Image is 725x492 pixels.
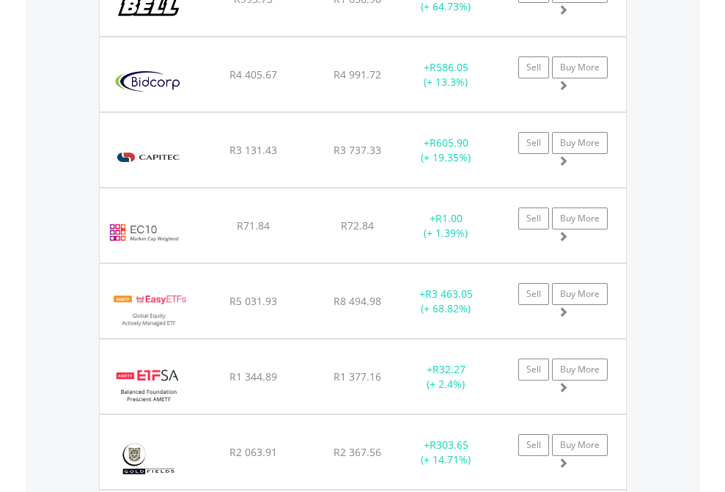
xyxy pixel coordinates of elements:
span: R32.27 [433,362,465,376]
span: R3 131.43 [229,143,277,157]
span: R71.84 [237,219,270,232]
img: EQU.ZA.CPI.png [107,131,190,183]
div: + (+ 14.71%) [400,438,492,467]
span: R4 405.67 [229,67,277,81]
div: + (+ 2.4%) [400,362,492,392]
div: + (+ 68.82%) [400,287,492,316]
span: R586.05 [430,60,468,74]
img: EC10.EC.EC10.png [107,207,181,259]
span: R72.84 [341,219,374,232]
a: Buy More [552,434,608,456]
img: EQU.ZA.GFI.png [107,433,190,485]
span: R1.00 [435,211,463,225]
span: R1 377.16 [334,370,381,383]
span: R605.90 [430,136,468,150]
a: Buy More [552,56,608,78]
a: Buy More [552,132,608,154]
a: Sell [518,434,549,456]
div: + (+ 1.39%) [400,211,492,241]
span: R8 494.98 [334,294,381,308]
span: R4 991.72 [334,67,381,81]
a: Buy More [552,208,608,230]
img: EQU.ZA.ETFSAB.png [107,358,191,410]
a: Sell [518,359,549,381]
div: + (+ 19.35%) [400,136,492,165]
a: Buy More [552,359,608,381]
span: R2 367.56 [334,445,381,459]
a: Sell [518,56,549,78]
span: R3 737.33 [334,143,381,157]
span: R5 031.93 [229,294,277,308]
span: R1 344.89 [229,370,277,383]
a: Buy More [552,283,608,305]
div: + (+ 13.3%) [400,60,492,89]
span: R303.65 [430,438,468,452]
img: EQU.ZA.EASYGE.png [107,282,191,334]
img: EQU.ZA.BID.png [107,56,190,108]
span: R3 463.05 [425,287,473,301]
a: Sell [518,132,549,154]
span: R2 063.91 [229,445,277,459]
a: Sell [518,208,549,230]
a: Sell [518,283,549,305]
